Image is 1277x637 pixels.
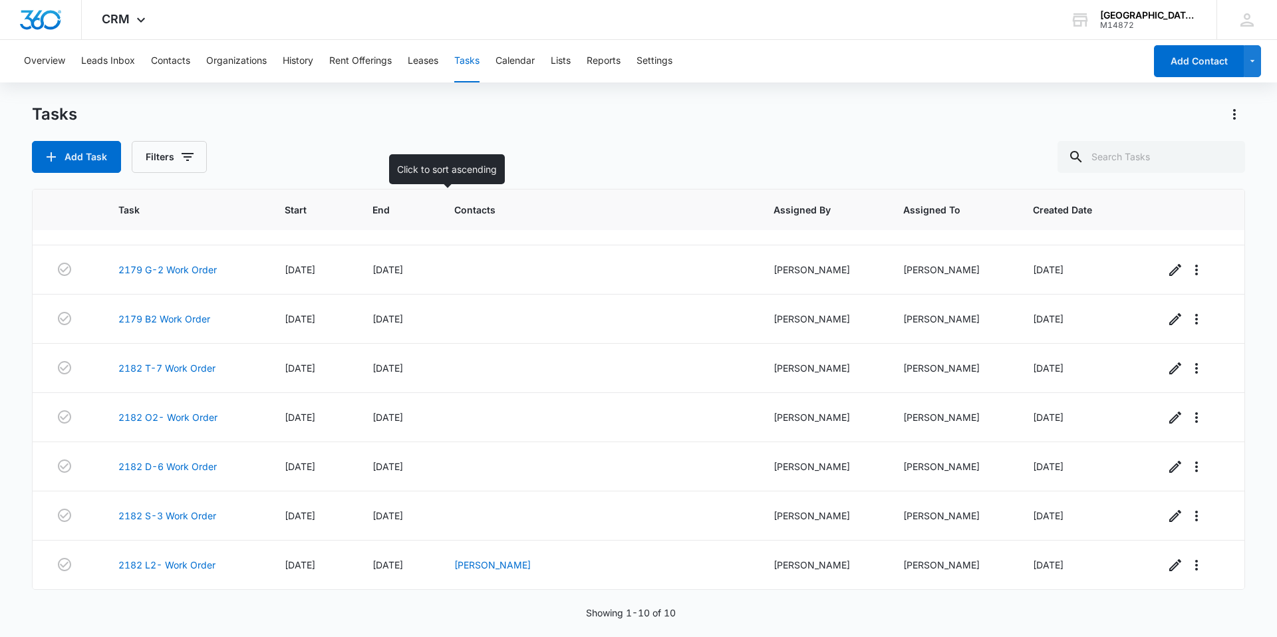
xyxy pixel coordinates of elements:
div: [PERSON_NAME] [774,459,871,473]
span: [DATE] [285,362,315,374]
span: Start [285,203,321,217]
span: [DATE] [372,362,403,374]
button: Leads Inbox [81,40,135,82]
button: Settings [637,40,672,82]
button: Contacts [151,40,190,82]
span: [DATE] [372,264,403,275]
span: [DATE] [285,313,315,324]
span: [DATE] [1033,313,1064,324]
span: [DATE] [372,559,403,571]
div: [PERSON_NAME] [903,558,1001,572]
button: Add Task [32,141,121,173]
div: [PERSON_NAME] [774,509,871,523]
div: [PERSON_NAME] [774,312,871,326]
div: [PERSON_NAME] [774,410,871,424]
div: account name [1100,10,1197,21]
span: [DATE] [372,510,403,521]
span: [DATE] [372,461,403,472]
button: Calendar [496,40,535,82]
span: Assigned By [774,203,852,217]
a: 2179 G-2 Work Order [118,263,217,277]
input: Search Tasks [1058,141,1245,173]
a: 2182 S-3 Work Order [118,509,216,523]
span: CRM [102,12,130,26]
span: [DATE] [1033,461,1064,472]
span: [DATE] [372,313,403,324]
div: Click to sort ascending [389,154,505,184]
div: [PERSON_NAME] [774,263,871,277]
button: Lists [551,40,571,82]
span: [DATE] [285,264,315,275]
button: Reports [587,40,621,82]
a: [PERSON_NAME] [454,559,531,571]
button: Actions [1224,104,1245,125]
a: 2182 O2- Work Order [118,410,217,424]
span: Assigned To [903,203,982,217]
div: [PERSON_NAME] [774,558,871,572]
div: [PERSON_NAME] [903,459,1001,473]
span: [DATE] [285,412,315,423]
div: [PERSON_NAME] [903,312,1001,326]
span: [DATE] [1033,412,1064,423]
button: Overview [24,40,65,82]
div: [PERSON_NAME] [774,361,871,375]
span: [DATE] [285,559,315,571]
div: account id [1100,21,1197,30]
p: Showing 1-10 of 10 [586,606,676,620]
span: Contacts [454,203,722,217]
button: Add Contact [1154,45,1244,77]
a: 2179 B2 Work Order [118,312,210,326]
a: 2182 T-7 Work Order [118,361,215,375]
button: Filters [132,141,207,173]
button: Rent Offerings [329,40,392,82]
span: [DATE] [1033,559,1064,571]
span: Created Date [1033,203,1114,217]
span: [DATE] [1033,362,1064,374]
div: [PERSON_NAME] [903,509,1001,523]
h1: Tasks [32,104,77,124]
button: Tasks [454,40,480,82]
span: [DATE] [285,510,315,521]
a: 2182 D-6 Work Order [118,459,217,473]
span: Task [118,203,233,217]
a: 2182 L2- Work Order [118,558,215,572]
div: [PERSON_NAME] [903,410,1001,424]
span: [DATE] [285,461,315,472]
button: Organizations [206,40,267,82]
span: [DATE] [372,412,403,423]
div: [PERSON_NAME] [903,361,1001,375]
button: Leases [408,40,438,82]
div: [PERSON_NAME] [903,263,1001,277]
span: [DATE] [1033,510,1064,521]
button: History [283,40,313,82]
span: End [372,203,403,217]
span: [DATE] [1033,264,1064,275]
